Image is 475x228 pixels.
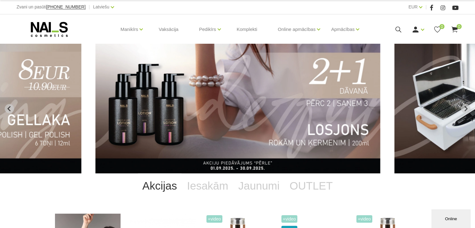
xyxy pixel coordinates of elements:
[17,3,86,11] div: Zvani un pasūti
[137,173,182,198] a: Akcijas
[182,173,233,198] a: Iesakām
[408,3,418,11] a: EUR
[278,17,315,42] a: Online apmācības
[89,3,90,11] span: |
[233,173,285,198] a: Jaunumi
[121,17,138,42] a: Manikīrs
[199,17,216,42] a: Pedikīrs
[285,173,338,198] a: OUTLET
[425,3,427,11] span: |
[451,26,458,33] a: 0
[46,5,86,9] a: [PHONE_NUMBER]
[433,26,441,33] a: 0
[431,208,472,228] iframe: chat widget
[281,215,298,223] span: +Video
[93,3,109,11] a: Latviešu
[232,14,262,44] a: Komplekti
[457,24,462,29] span: 0
[46,4,86,9] span: [PHONE_NUMBER]
[206,215,223,223] span: +Video
[461,104,470,113] button: Next slide
[439,24,444,29] span: 0
[154,14,183,44] a: Vaksācija
[356,215,373,223] span: +Video
[5,104,14,113] button: Previous slide
[95,44,380,173] li: 6 of 13
[331,17,354,42] a: Apmācības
